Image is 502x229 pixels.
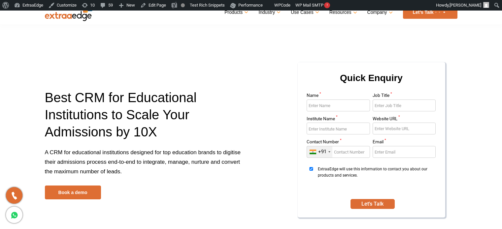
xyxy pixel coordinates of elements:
[307,93,370,100] label: Name
[307,117,370,123] label: Institute Name
[307,123,370,134] input: Enter Institute Name
[258,8,279,17] a: Industry
[373,146,436,158] input: Enter Email
[324,2,330,8] span: !
[373,100,436,111] input: Enter Job Title
[224,8,247,17] a: Products
[307,140,370,146] label: Contact Number
[450,3,481,8] span: [PERSON_NAME]
[307,146,370,158] input: Enter Contact Number
[318,149,326,155] div: +91
[329,8,356,17] a: Resources
[307,146,332,157] div: India (भारत): +91
[45,186,101,199] a: Book a demo
[307,167,316,171] input: ExtraaEdge will use this information to contact you about our products and services.
[373,117,436,123] label: Website URL
[291,8,318,17] a: Use Cases
[367,8,391,17] a: Company
[403,6,457,19] a: Let’s Talk
[307,100,370,111] input: Enter Name
[373,123,436,134] input: Enter Website URL
[373,93,436,100] label: Job Title
[318,166,434,191] span: ExtraaEdge will use this information to contact you about our products and services.
[351,199,395,209] button: SUBMIT
[373,140,436,146] label: Email
[306,70,437,93] h2: Quick Enquiry
[45,89,246,148] h1: Best CRM for Educational Institutions to Scale Your Admissions by 10X
[45,148,246,186] p: A CRM for educational institutions designed for top education brands to digitise their admissions...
